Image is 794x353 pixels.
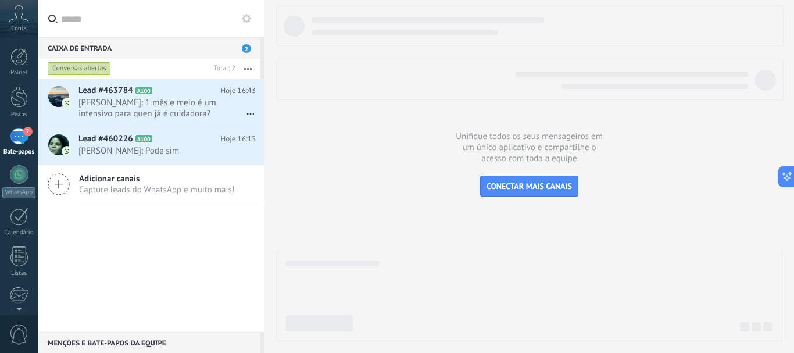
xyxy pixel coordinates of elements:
[78,133,133,144] font: Lead #460226
[79,184,234,195] font: Capture leads do WhatsApp e muito mais!
[221,85,256,95] font: Hoje 16:43
[26,127,30,135] font: 2
[11,24,27,33] font: Conta
[79,173,140,184] font: Adicionar canais
[63,99,71,107] img: com.amocrm.amocrmwa.svg
[11,269,27,277] font: Listas
[245,45,248,53] font: 2
[480,176,578,197] button: CONECTAR MAIS CANAIS
[78,85,133,96] font: Lead #463784
[78,145,179,156] font: [PERSON_NAME]: Pode sim
[11,110,27,119] font: Pistas
[214,64,235,73] font: Total: 2
[5,188,33,197] font: WhatsApp
[38,79,264,127] a: Lead #463784 A100 Hoje 16:43 [PERSON_NAME]: 1 mês e meio é um intensivo para quen já é cuidadora?
[48,44,112,53] font: Caixa de entrada
[78,97,216,119] font: [PERSON_NAME]: 1 mês e meio é um intensivo para quen já é cuidadora?
[52,64,106,73] font: Conversas abertas
[221,134,256,144] font: Hoje 16:15
[235,58,260,79] button: Mais
[4,229,33,237] font: Calendário
[135,87,152,94] span: A100
[137,136,151,143] font: A100
[3,148,34,156] font: Bate-papos
[63,147,71,155] img: com.amocrm.amocrmwa.svg
[38,127,264,165] a: Lead #460226 A100 Hoje 16:15 [PERSON_NAME]: Pode sim
[487,181,572,191] font: CONECTAR MAIS CANAIS
[48,339,166,348] font: Menções e bate-papos da equipe
[10,69,27,77] font: Painel
[135,135,152,142] span: A100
